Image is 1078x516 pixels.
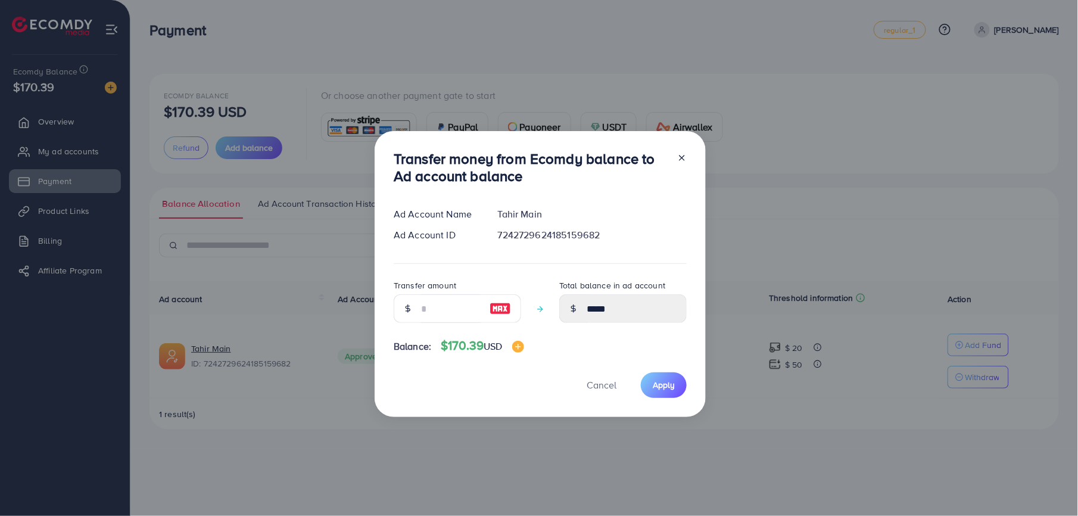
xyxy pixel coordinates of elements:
div: 7242729624185159682 [488,228,696,242]
h3: Transfer money from Ecomdy balance to Ad account balance [394,150,668,185]
label: Transfer amount [394,279,456,291]
img: image [512,341,524,353]
img: image [490,301,511,316]
button: Apply [641,372,687,398]
span: Cancel [587,378,616,391]
div: Ad Account Name [384,207,488,221]
iframe: Chat [1027,462,1069,507]
span: Balance: [394,340,431,353]
div: Ad Account ID [384,228,488,242]
h4: $170.39 [441,338,524,353]
span: USD [484,340,502,353]
div: Tahir Main [488,207,696,221]
span: Apply [653,379,675,391]
label: Total balance in ad account [559,279,665,291]
button: Cancel [572,372,631,398]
